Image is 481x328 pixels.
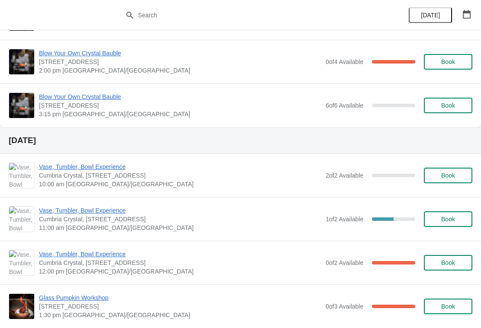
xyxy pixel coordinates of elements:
span: Cumbria Crystal, [STREET_ADDRESS] [39,258,321,267]
span: Blow Your Own Crystal Bauble [39,92,321,101]
button: Book [424,168,472,183]
span: 0 of 2 Available [326,259,363,266]
span: [DATE] [421,12,440,19]
span: Book [441,58,455,65]
span: 0 of 4 Available [326,58,363,65]
span: Book [441,102,455,109]
img: Glass Pumpkin Workshop | Cumbria Crystal, Canal Street, Ulverston LA12 7LB, UK | 1:30 pm Europe/L... [9,294,34,319]
span: 11:00 am [GEOGRAPHIC_DATA]/[GEOGRAPHIC_DATA] [39,223,321,232]
button: Book [424,54,472,70]
span: Cumbria Crystal, [STREET_ADDRESS] [39,171,321,180]
span: 10:00 am [GEOGRAPHIC_DATA]/[GEOGRAPHIC_DATA] [39,180,321,188]
span: 12:00 pm [GEOGRAPHIC_DATA]/[GEOGRAPHIC_DATA] [39,267,321,276]
button: Book [424,299,472,314]
button: Book [424,255,472,271]
span: Book [441,216,455,223]
span: Blow Your Own Crystal Bauble [39,49,321,57]
span: Cumbria Crystal, [STREET_ADDRESS] [39,215,321,223]
span: Vase, Tumbler, Bowl Experience [39,206,321,215]
button: Book [424,98,472,113]
span: Book [441,259,455,266]
img: Vase, Tumbler, Bowl Experience | Cumbria Crystal, Unit 4 Canal Street, Ulverston LA12 7LB, UK | 1... [9,250,34,275]
span: Vase, Tumbler, Bowl Experience [39,162,321,171]
span: 2:00 pm [GEOGRAPHIC_DATA]/[GEOGRAPHIC_DATA] [39,66,321,75]
span: 6 of 6 Available [326,102,363,109]
span: Book [441,172,455,179]
span: 3:15 pm [GEOGRAPHIC_DATA]/[GEOGRAPHIC_DATA] [39,110,321,118]
img: Blow Your Own Crystal Bauble | Cumbria Crystal, Canal Street, Ulverston LA12 7LB, UK | 3:15 pm Eu... [9,93,34,118]
span: Vase, Tumbler, Bowl Experience [39,250,321,258]
span: Book [441,303,455,310]
img: Blow Your Own Crystal Bauble | Cumbria Crystal, Canal Street, Ulverston LA12 7LB, UK | 2:00 pm Eu... [9,49,34,74]
span: 1 of 2 Available [326,216,363,223]
span: Glass Pumpkin Workshop [39,293,321,302]
button: [DATE] [409,7,452,23]
span: [STREET_ADDRESS] [39,57,321,66]
button: Book [424,211,472,227]
span: [STREET_ADDRESS] [39,101,321,110]
input: Search [138,7,361,23]
span: 2 of 2 Available [326,172,363,179]
span: 1:30 pm [GEOGRAPHIC_DATA]/[GEOGRAPHIC_DATA] [39,311,321,319]
span: [STREET_ADDRESS] [39,302,321,311]
img: Vase, Tumbler, Bowl Experience | Cumbria Crystal, Unit 4 Canal Street, Ulverston LA12 7LB, UK | 1... [9,207,34,232]
span: 0 of 3 Available [326,303,363,310]
h2: [DATE] [9,136,472,145]
img: Vase, Tumbler, Bowl Experience | Cumbria Crystal, Unit 4 Canal Street, Ulverston LA12 7LB, UK | 1... [9,163,34,188]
